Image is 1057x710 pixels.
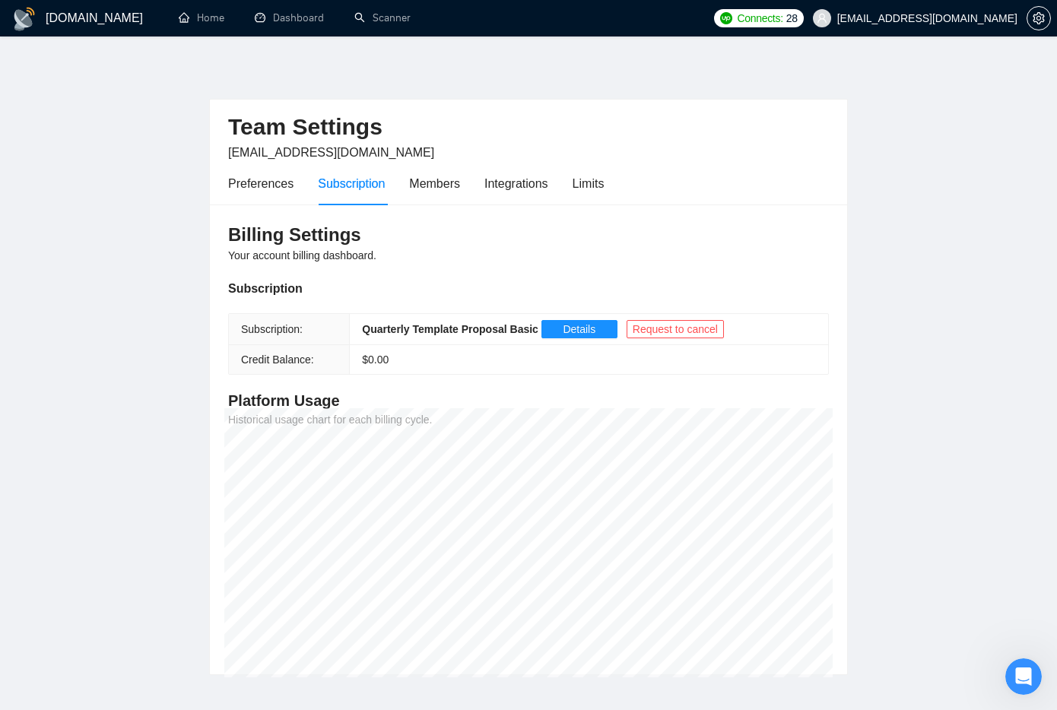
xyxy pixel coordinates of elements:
a: searchScanner [354,11,411,24]
span: Subscription: [241,323,303,335]
button: setting [1027,6,1051,30]
span: setting [1027,12,1050,24]
span: user [817,13,827,24]
div: Limits [573,174,605,193]
div: Members [409,174,460,193]
h3: Billing Settings [228,223,829,247]
span: Your account billing dashboard. [228,249,376,261]
iframe: Intercom live chat [1005,658,1042,695]
a: dashboardDashboard [255,11,324,24]
b: Quarterly Template Proposal Basic [362,323,541,335]
span: Request to cancel [633,321,718,338]
span: $ 0.00 [362,353,389,366]
a: homeHome [179,11,224,24]
button: Details [541,320,617,338]
span: Details [563,321,595,338]
span: 28 [786,10,798,27]
img: upwork-logo.png [720,12,732,24]
div: Preferences [228,174,294,193]
span: [EMAIL_ADDRESS][DOMAIN_NAME] [228,146,434,159]
h4: Platform Usage [228,390,829,411]
img: logo [12,7,37,31]
div: Integrations [484,174,548,193]
h2: Team Settings [228,112,829,143]
span: Connects: [737,10,782,27]
div: Subscription [318,174,385,193]
div: Subscription [228,279,829,298]
span: Credit Balance: [241,353,314,366]
button: Request to cancel [627,320,724,338]
a: setting [1027,12,1051,24]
